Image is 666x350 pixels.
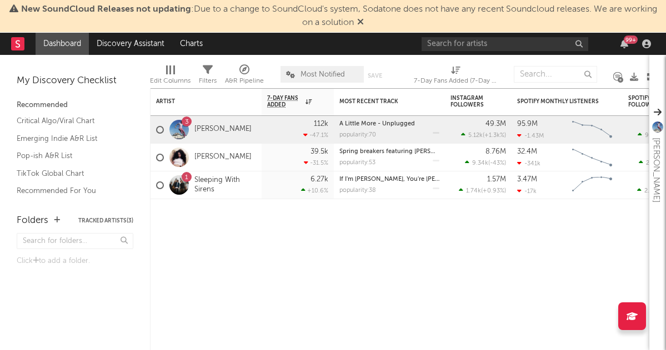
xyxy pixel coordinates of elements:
div: 7-Day Fans Added (7-Day Fans Added) [414,74,497,88]
div: A&R Pipeline [225,60,264,93]
button: 99+ [620,39,628,48]
a: Pop-ish A&R List [17,150,122,162]
input: Search... [514,66,597,83]
svg: Chart title [567,116,617,144]
div: Filters [199,74,217,88]
div: [PERSON_NAME] [649,138,663,202]
div: -47.1 % [303,131,328,139]
div: 3.47M [517,176,537,183]
div: popularity: 70 [339,132,376,138]
span: 93.8k [645,133,661,139]
span: : Due to a change to SoundCloud's system, Sodatone does not have any recent Soundcloud releases. ... [21,5,657,27]
button: Save [368,73,382,79]
div: 112k [314,120,328,128]
a: Discovery Assistant [89,33,172,55]
div: 49.3M [485,120,506,128]
input: Search for artists [422,37,588,51]
a: Sleeping With Sirens [194,176,256,195]
span: 5.12k [468,133,483,139]
div: 32.4M [517,148,537,155]
div: My Discovery Checklist [17,74,133,88]
div: Recommended [17,99,133,112]
div: 95.9M [517,120,538,128]
div: Filters [199,60,217,93]
div: Click to add a folder. [17,255,133,268]
div: Most Recent Track [339,98,423,105]
a: Charts [172,33,211,55]
span: Most Notified [301,71,345,78]
div: Edit Columns [150,74,191,88]
input: Search for folders... [17,233,133,249]
div: A Little More - Unplugged [339,121,439,127]
div: Spring breakers featuring kesha [339,149,439,155]
div: 1.57M [487,176,506,183]
a: [PERSON_NAME] [194,153,252,162]
span: 27.4k [646,160,662,166]
svg: Chart title [567,144,617,171]
div: -1.43M [517,132,544,139]
div: 7-Day Fans Added (7-Day Fans Added) [414,60,497,93]
a: Recommended For You [17,185,122,197]
span: 9.34k [472,160,488,166]
div: -17k [517,187,537,195]
div: ( ) [461,131,506,139]
span: -43 % [490,160,504,166]
span: +0.93 % [483,188,504,194]
a: [PERSON_NAME] [194,125,252,134]
div: ( ) [459,187,506,194]
span: 2.49k [644,188,660,194]
div: popularity: 38 [339,187,376,194]
span: 7-Day Fans Added [267,95,303,108]
div: ( ) [465,159,506,166]
div: -341k [517,160,540,167]
div: -31.5 % [304,159,328,166]
div: 39.5k [311,148,328,155]
div: 99 + [624,35,638,44]
div: 6.27k [311,176,328,183]
span: 1.74k [466,188,481,194]
a: If I'm [PERSON_NAME], You're [PERSON_NAME] - Audiotree Live Version [339,176,545,182]
div: +10.6 % [301,187,328,194]
span: Dismiss [357,18,364,27]
a: Emerging Indie A&R List [17,133,122,145]
a: Spring breakers featuring [PERSON_NAME] [339,149,463,155]
a: A Little More - Unplugged [339,121,415,127]
div: Edit Columns [150,60,191,93]
div: If I'm James Dean, You're Audrey Hepburn - Audiotree Live Version [339,176,439,182]
div: Spotify Monthly Listeners [517,98,600,105]
div: Folders [17,214,48,227]
a: Critical Algo/Viral Chart [17,115,122,127]
div: popularity: 53 [339,160,375,166]
div: Instagram Followers [450,95,489,108]
a: TikTok Global Chart [17,168,122,180]
svg: Chart title [567,171,617,199]
span: +1.3k % [484,133,504,139]
a: Dashboard [36,33,89,55]
div: A&R Pipeline [225,74,264,88]
span: New SoundCloud Releases not updating [21,5,191,14]
div: Artist [156,98,239,105]
div: 8.76M [485,148,506,155]
button: Tracked Artists(3) [78,218,133,224]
